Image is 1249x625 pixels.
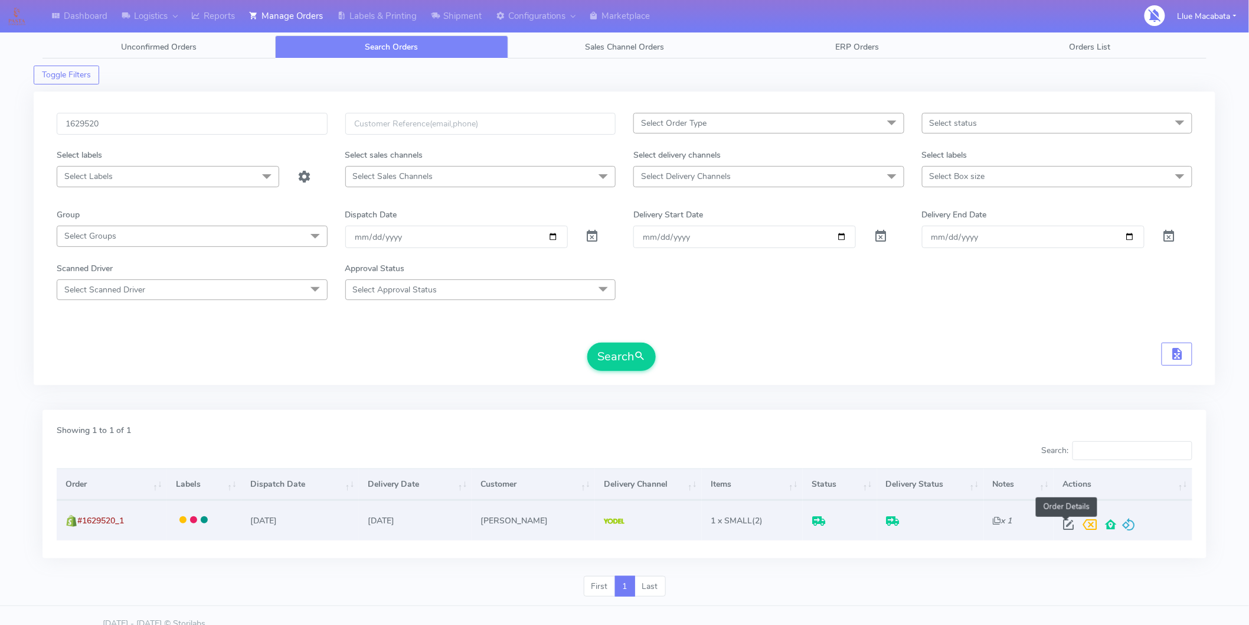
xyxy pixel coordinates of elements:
th: Labels: activate to sort column ascending [167,468,241,500]
span: Unconfirmed Orders [121,41,197,53]
span: Select Approval Status [353,284,437,295]
span: ERP Orders [835,41,879,53]
img: Yodel [604,519,624,525]
span: Search Orders [365,41,418,53]
span: Sales Channel Orders [585,41,664,53]
span: Select Groups [64,230,116,242]
span: Select Box size [930,171,985,182]
span: Select Sales Channels [353,171,433,182]
button: Search [587,343,656,371]
td: [PERSON_NAME] [472,500,595,540]
button: Llue Macabata [1169,4,1245,28]
th: Delivery Status: activate to sort column ascending [877,468,984,500]
th: Delivery Date: activate to sort column ascending [359,468,472,500]
span: Select Delivery Channels [641,171,731,182]
label: Scanned Driver [57,262,113,275]
ul: Tabs [42,35,1207,58]
label: Select labels [57,149,102,161]
label: Delivery Start Date [633,209,703,221]
input: Search: [1073,441,1192,460]
img: shopify.png [66,515,77,527]
span: Select Scanned Driver [64,284,145,295]
th: Dispatch Date: activate to sort column ascending [241,468,359,500]
td: [DATE] [359,500,472,540]
label: Select delivery channels [633,149,721,161]
button: Toggle Filters [34,66,99,84]
input: Customer Reference(email,phone) [345,113,616,135]
label: Select sales channels [345,149,423,161]
span: (2) [711,515,763,526]
a: 1 [615,576,635,597]
span: 1 x SMALL [711,515,752,526]
input: Order Id [57,113,328,135]
th: Items: activate to sort column ascending [702,468,803,500]
label: Delivery End Date [922,209,987,221]
i: x 1 [993,515,1012,526]
label: Search: [1041,441,1192,460]
th: Notes: activate to sort column ascending [984,468,1054,500]
th: Order: activate to sort column ascending [57,468,167,500]
span: Select Labels [64,171,113,182]
label: Select labels [922,149,967,161]
span: Select Order Type [641,118,707,129]
th: Status: activate to sort column ascending [803,468,877,500]
label: Approval Status [345,262,405,275]
th: Customer: activate to sort column ascending [472,468,595,500]
span: Select status [930,118,977,129]
span: Orders List [1070,41,1111,53]
label: Dispatch Date [345,209,397,221]
span: #1629520_1 [77,515,124,526]
td: [DATE] [241,500,359,540]
th: Delivery Channel: activate to sort column ascending [595,468,702,500]
label: Group [57,209,80,221]
th: Actions: activate to sort column ascending [1054,468,1192,500]
label: Showing 1 to 1 of 1 [57,424,131,437]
